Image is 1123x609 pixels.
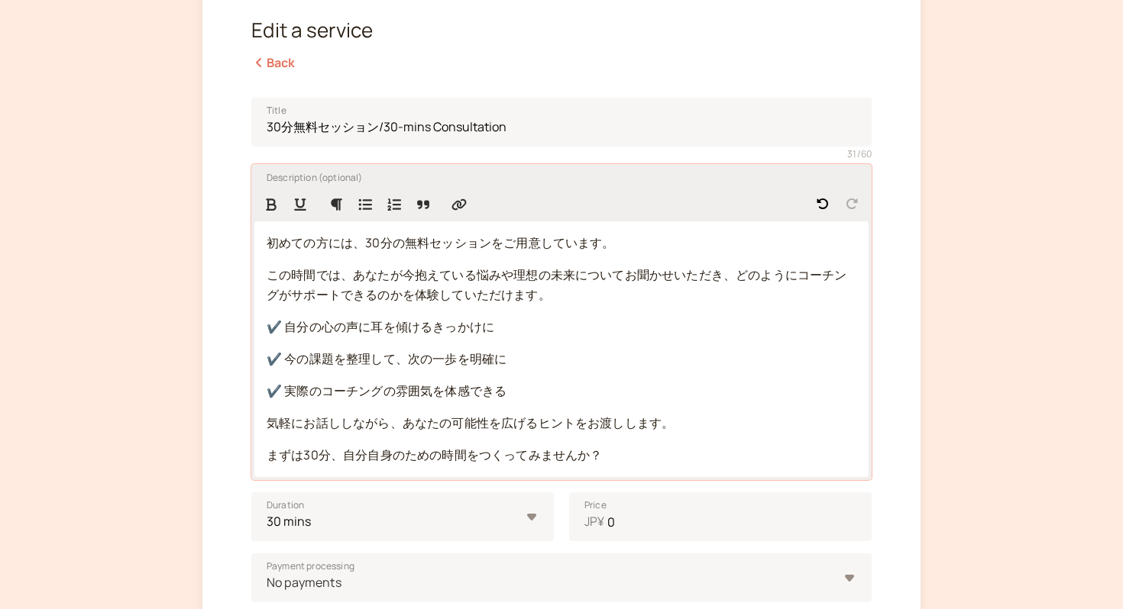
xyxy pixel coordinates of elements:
[1047,536,1123,609] iframe: Chat Widget
[267,234,615,251] span: 初めての方には、30分の無料セッションをご用意しています。
[267,414,674,431] span: 気軽にお話ししながら、あなたの可能性を広げるヒントをお渡しします。
[445,190,473,217] button: Insert Link
[257,190,285,217] button: Format Bold
[267,382,506,399] span: ✔️ 実際のコーチングの雰囲気を体感できる
[351,190,379,217] button: Bulleted List
[569,492,872,541] input: PriceJP¥
[409,190,437,217] button: Quote
[267,318,494,335] span: ✔️ 自分の心の声に耳を傾けるきっかけに
[267,103,286,118] span: Title
[267,498,304,513] span: Duration
[265,574,267,591] input: Payment processingNo payments
[251,18,872,41] h2: Edit a service
[251,54,296,71] a: Back
[267,446,602,463] span: まずは30分、自分自身のための時間をつくってみませんか？
[267,266,847,303] span: この時間では、あなたが今抱えている悩みや理想の未来についてお聞かせいただき、どのようにコーチングがサポートできるのかを体験していただけます。
[286,190,314,217] button: Format Underline
[809,190,837,217] button: Undo
[254,169,363,184] label: Description (optional)
[322,190,350,217] button: Formatting Options
[267,350,506,367] span: ✔️ 今の課題を整理して、次の一歩を明確に
[584,512,604,532] span: JP¥
[267,559,354,574] span: Payment processing
[380,190,408,217] button: Numbered List
[251,492,554,541] select: Duration
[251,98,872,147] input: Title
[584,498,607,513] span: Price
[838,190,866,217] button: Redo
